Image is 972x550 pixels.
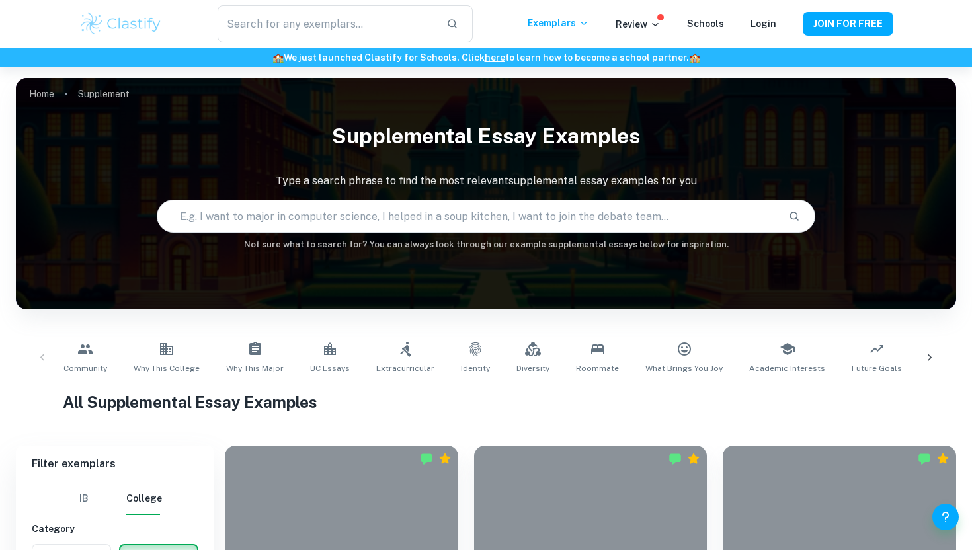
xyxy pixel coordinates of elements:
h6: Filter exemplars [16,446,214,483]
input: E.g. I want to major in computer science, I helped in a soup kitchen, I want to join the debate t... [157,198,777,235]
span: 🏫 [272,52,284,63]
img: Marked [918,452,931,465]
div: Premium [936,452,950,465]
input: Search for any exemplars... [218,5,436,42]
img: Marked [668,452,682,465]
h6: We just launched Clastify for Schools. Click to learn how to become a school partner. [3,50,969,65]
span: Diversity [516,362,549,374]
div: Filter type choice [68,483,162,515]
a: Schools [687,19,724,29]
p: Type a search phrase to find the most relevant supplemental essay examples for you [16,173,956,189]
h1: All Supplemental Essay Examples [63,390,909,414]
a: Home [29,85,54,103]
h6: Not sure what to search for? You can always look through our example supplemental essays below fo... [16,238,956,251]
p: Review [616,17,661,32]
span: What Brings You Joy [645,362,723,374]
img: Marked [420,452,433,465]
span: Future Goals [852,362,902,374]
span: Community [63,362,107,374]
div: Premium [438,452,452,465]
p: Exemplars [528,16,589,30]
a: Login [750,19,776,29]
button: Help and Feedback [932,504,959,530]
span: UC Essays [310,362,350,374]
h1: Supplemental Essay Examples [16,115,956,157]
h6: Category [32,522,198,536]
div: Premium [687,452,700,465]
button: IB [68,483,100,515]
span: Why This College [134,362,200,374]
button: Search [783,205,805,227]
p: Supplement [78,87,130,101]
span: Academic Interests [749,362,825,374]
button: JOIN FOR FREE [803,12,893,36]
img: Clastify logo [79,11,163,37]
button: College [126,483,162,515]
span: Roommate [576,362,619,374]
span: 🏫 [689,52,700,63]
span: Identity [461,362,490,374]
a: here [485,52,505,63]
span: Why This Major [226,362,284,374]
span: Extracurricular [376,362,434,374]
